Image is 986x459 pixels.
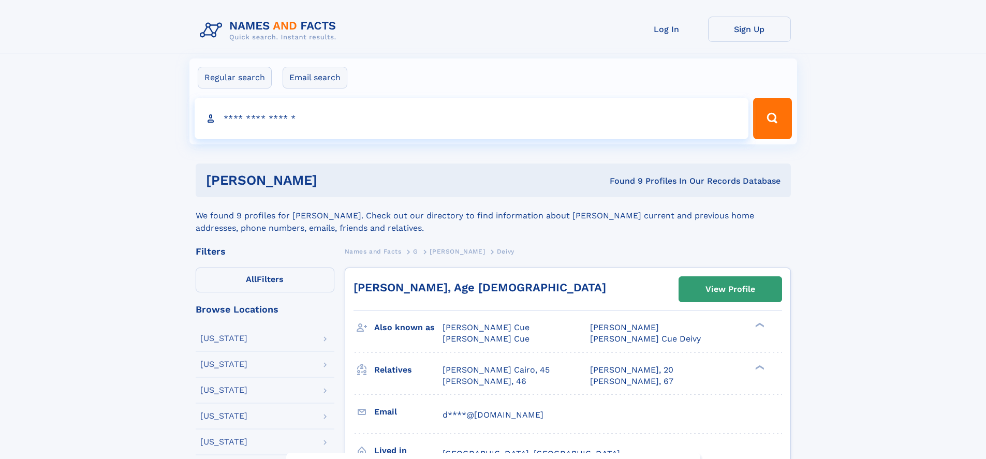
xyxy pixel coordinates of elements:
[413,248,418,255] span: G
[708,17,791,42] a: Sign Up
[497,248,514,255] span: Deivy
[443,364,550,376] a: [PERSON_NAME] Cairo, 45
[196,305,334,314] div: Browse Locations
[625,17,708,42] a: Log In
[443,334,529,344] span: [PERSON_NAME] Cue
[200,412,247,420] div: [US_STATE]
[283,67,347,88] label: Email search
[196,17,345,45] img: Logo Names and Facts
[374,319,443,336] h3: Also known as
[196,197,791,234] div: We found 9 profiles for [PERSON_NAME]. Check out our directory to find information about [PERSON_...
[443,376,526,387] a: [PERSON_NAME], 46
[246,274,257,284] span: All
[590,376,673,387] a: [PERSON_NAME], 67
[195,98,749,139] input: search input
[753,364,765,371] div: ❯
[374,361,443,379] h3: Relatives
[463,175,781,187] div: Found 9 Profiles In Our Records Database
[705,277,755,301] div: View Profile
[345,245,402,258] a: Names and Facts
[200,386,247,394] div: [US_STATE]
[753,322,765,329] div: ❯
[443,322,529,332] span: [PERSON_NAME] Cue
[443,449,620,458] span: [GEOGRAPHIC_DATA], [GEOGRAPHIC_DATA]
[753,98,791,139] button: Search Button
[430,248,485,255] span: [PERSON_NAME]
[413,245,418,258] a: G
[679,277,782,302] a: View Profile
[200,334,247,343] div: [US_STATE]
[430,245,485,258] a: [PERSON_NAME]
[590,364,673,376] a: [PERSON_NAME], 20
[590,334,701,344] span: [PERSON_NAME] Cue Deivy
[206,174,464,187] h1: [PERSON_NAME]
[200,360,247,368] div: [US_STATE]
[374,403,443,421] h3: Email
[354,281,606,294] a: [PERSON_NAME], Age [DEMOGRAPHIC_DATA]
[198,67,272,88] label: Regular search
[196,247,334,256] div: Filters
[200,438,247,446] div: [US_STATE]
[196,268,334,292] label: Filters
[590,322,659,332] span: [PERSON_NAME]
